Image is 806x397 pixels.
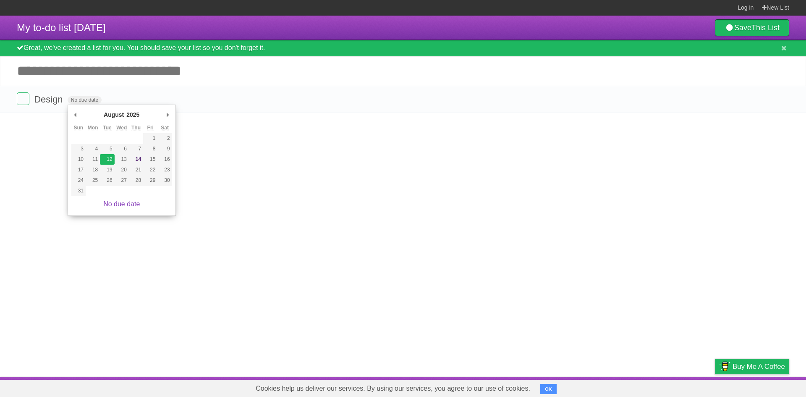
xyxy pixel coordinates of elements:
button: 26 [100,175,114,186]
button: 10 [71,154,86,165]
button: 14 [129,154,143,165]
button: 4 [86,144,100,154]
button: 15 [143,154,157,165]
abbr: Monday [88,125,98,131]
button: 1 [143,133,157,144]
abbr: Wednesday [116,125,127,131]
button: 22 [143,165,157,175]
button: 9 [157,144,172,154]
button: 23 [157,165,172,175]
button: 30 [157,175,172,186]
button: 6 [115,144,129,154]
a: Terms [675,379,694,395]
a: Suggest a feature [736,379,789,395]
button: 2 [157,133,172,144]
a: Privacy [704,379,726,395]
button: 12 [100,154,114,165]
button: 19 [100,165,114,175]
button: 20 [115,165,129,175]
button: 11 [86,154,100,165]
button: 13 [115,154,129,165]
button: 8 [143,144,157,154]
button: 28 [129,175,143,186]
b: This List [751,24,780,32]
a: No due date [103,200,140,208]
button: OK [540,384,557,394]
span: Cookies help us deliver our services. By using our services, you agree to our use of cookies. [247,380,539,397]
button: 3 [71,144,86,154]
abbr: Tuesday [103,125,111,131]
button: 16 [157,154,172,165]
img: Buy me a coffee [719,359,730,373]
button: 7 [129,144,143,154]
span: My to-do list [DATE] [17,22,106,33]
abbr: Sunday [74,125,84,131]
label: Done [17,92,29,105]
a: Developers [631,379,665,395]
abbr: Friday [147,125,154,131]
abbr: Thursday [131,125,141,131]
button: 18 [86,165,100,175]
span: Design [34,94,65,105]
button: 17 [71,165,86,175]
button: 31 [71,186,86,196]
button: Next Month [164,108,172,121]
div: 2025 [125,108,141,121]
button: 24 [71,175,86,186]
abbr: Saturday [161,125,169,131]
button: 21 [129,165,143,175]
button: 29 [143,175,157,186]
button: 27 [115,175,129,186]
div: August [102,108,125,121]
span: Buy me a coffee [733,359,785,374]
a: SaveThis List [715,19,789,36]
button: Previous Month [71,108,80,121]
button: 25 [86,175,100,186]
a: Buy me a coffee [715,359,789,374]
button: 5 [100,144,114,154]
a: About [603,379,621,395]
span: No due date [68,96,102,104]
